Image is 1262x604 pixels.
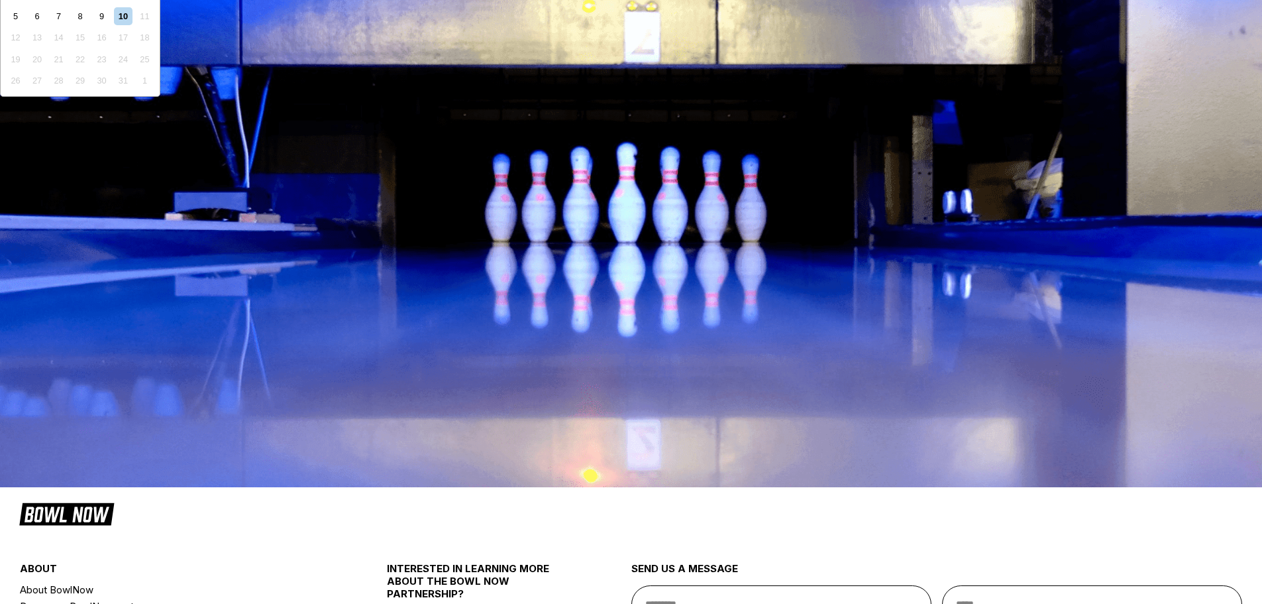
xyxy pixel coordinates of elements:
[7,50,25,68] div: Not available Sunday, October 19th, 2025
[114,72,132,90] div: Not available Friday, October 31st, 2025
[28,50,46,68] div: Not available Monday, October 20th, 2025
[136,72,154,90] div: Not available Saturday, November 1st, 2025
[50,7,68,25] div: Choose Tuesday, October 7th, 2025
[93,29,111,46] div: Not available Thursday, October 16th, 2025
[93,50,111,68] div: Not available Thursday, October 23rd, 2025
[71,7,89,25] div: Choose Wednesday, October 8th, 2025
[114,7,132,25] div: Choose Friday, October 10th, 2025
[7,7,25,25] div: Choose Sunday, October 5th, 2025
[71,72,89,90] div: Not available Wednesday, October 29th, 2025
[71,50,89,68] div: Not available Wednesday, October 22nd, 2025
[28,7,46,25] div: Choose Monday, October 6th, 2025
[136,7,154,25] div: Not available Saturday, October 11th, 2025
[114,50,132,68] div: Not available Friday, October 24th, 2025
[50,72,68,90] div: Not available Tuesday, October 28th, 2025
[136,29,154,46] div: Not available Saturday, October 18th, 2025
[71,29,89,46] div: Not available Wednesday, October 15th, 2025
[20,562,325,581] div: about
[50,50,68,68] div: Not available Tuesday, October 21st, 2025
[136,50,154,68] div: Not available Saturday, October 25th, 2025
[93,7,111,25] div: Choose Thursday, October 9th, 2025
[7,29,25,46] div: Not available Sunday, October 12th, 2025
[114,29,132,46] div: Not available Friday, October 17th, 2025
[28,29,46,46] div: Not available Monday, October 13th, 2025
[93,72,111,90] div: Not available Thursday, October 30th, 2025
[631,562,1243,585] div: send us a message
[7,72,25,90] div: Not available Sunday, October 26th, 2025
[50,29,68,46] div: Not available Tuesday, October 14th, 2025
[28,72,46,90] div: Not available Monday, October 27th, 2025
[20,581,325,598] a: About BowlNow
